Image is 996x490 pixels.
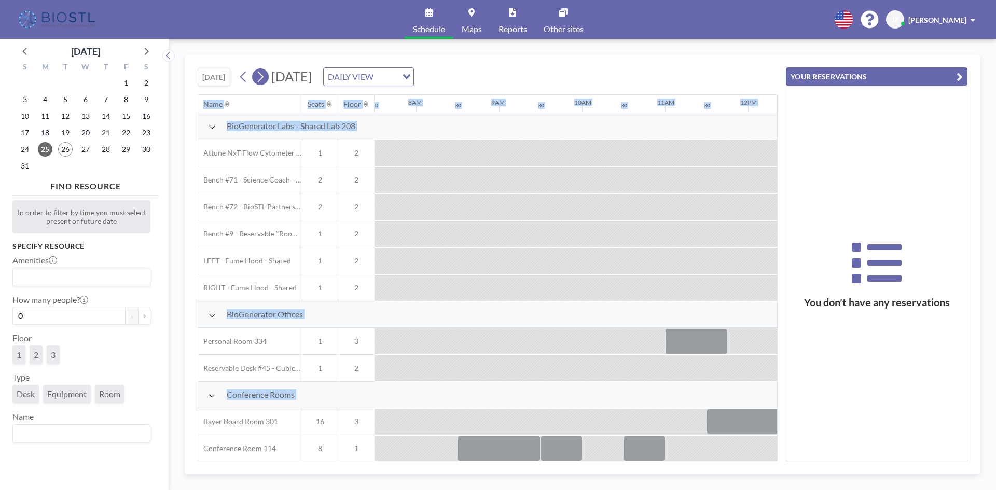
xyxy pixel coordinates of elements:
span: 2 [338,256,375,265]
span: 2 [302,175,338,185]
button: + [138,307,150,325]
h3: You don’t have any reservations [786,296,967,309]
div: Search for option [13,268,150,286]
label: Floor [12,333,32,343]
label: Type [12,372,30,383]
span: 2 [338,283,375,292]
button: YOUR RESERVATIONS [786,67,967,86]
span: 2 [34,349,38,360]
span: Bayer Board Room 301 [198,417,278,426]
span: 1 [302,337,338,346]
span: Attune NxT Flow Cytometer - Bench #25 [198,148,302,158]
span: 1 [302,148,338,158]
div: 11AM [657,99,674,106]
div: Name [203,100,223,109]
span: Tuesday, August 12, 2025 [58,109,73,123]
span: Saturday, August 16, 2025 [139,109,154,123]
span: Conference Rooms [227,389,295,400]
label: How many people? [12,295,88,305]
div: 30 [372,102,378,109]
div: W [76,61,96,75]
button: [DATE] [198,68,230,86]
span: BioGenerator Labs - Shared Lab 208 [227,121,355,131]
span: Tuesday, August 19, 2025 [58,125,73,140]
div: 8AM [408,99,422,106]
span: Friday, August 22, 2025 [119,125,133,140]
span: Sunday, August 17, 2025 [18,125,32,140]
h4: FIND RESOURCE [12,177,159,191]
h3: Specify resource [12,242,150,251]
span: Sunday, August 3, 2025 [18,92,32,107]
span: 3 [338,337,375,346]
span: Monday, August 18, 2025 [38,125,52,140]
span: Monday, August 11, 2025 [38,109,52,123]
div: [DATE] [71,44,100,59]
div: 10AM [574,99,591,106]
button: - [126,307,138,325]
span: Thursday, August 21, 2025 [99,125,113,140]
div: F [116,61,136,75]
span: Thursday, August 7, 2025 [99,92,113,107]
span: 2 [302,202,338,212]
div: 30 [704,102,710,109]
span: JZ [891,15,899,24]
span: Friday, August 8, 2025 [119,92,133,107]
span: Wednesday, August 13, 2025 [78,109,93,123]
input: Search for option [14,270,144,284]
div: 30 [455,102,461,109]
span: Bench #9 - Reservable "RoomZilla" Bench [198,229,302,239]
span: 2 [338,175,375,185]
div: M [35,61,56,75]
span: BioGenerator Offices [227,309,303,319]
span: Reservable Desk #45 - Cubicle Area (Office 206) [198,363,302,373]
span: 1 [302,283,338,292]
div: S [15,61,35,75]
span: [DATE] [271,68,312,84]
div: In order to filter by time you must select present or future date [12,200,150,233]
span: Friday, August 15, 2025 [119,109,133,123]
span: Monday, August 25, 2025 [38,142,52,157]
span: Saturday, August 23, 2025 [139,125,154,140]
div: Search for option [324,68,413,86]
span: Saturday, August 9, 2025 [139,92,154,107]
span: 3 [51,349,56,360]
span: 16 [302,417,338,426]
img: organization-logo [17,9,99,30]
div: T [56,61,76,75]
span: 1 [302,363,338,373]
span: RIGHT - Fume Hood - Shared [198,283,297,292]
span: Bench #72 - BioSTL Partnerships & Apprenticeships Bench [198,202,302,212]
span: 2 [338,202,375,212]
span: Wednesday, August 27, 2025 [78,142,93,157]
span: 2 [338,229,375,239]
span: Wednesday, August 20, 2025 [78,125,93,140]
span: Sunday, August 31, 2025 [18,159,32,173]
div: 30 [538,102,544,109]
span: Tuesday, August 5, 2025 [58,92,73,107]
div: 9AM [491,99,505,106]
span: Schedule [413,25,445,33]
span: Conference Room 114 [198,444,276,453]
label: Name [12,412,34,422]
span: Bench #71 - Science Coach - BioSTL Bench [198,175,302,185]
span: [PERSON_NAME] [908,16,966,24]
div: 30 [621,102,627,109]
span: Monday, August 4, 2025 [38,92,52,107]
span: 8 [302,444,338,453]
span: 2 [338,363,375,373]
span: Maps [462,25,482,33]
span: 3 [338,417,375,426]
label: Amenities [12,255,57,265]
span: Saturday, August 2, 2025 [139,76,154,90]
span: Personal Room 334 [198,337,267,346]
span: Friday, August 29, 2025 [119,142,133,157]
span: 1 [17,349,21,360]
div: T [95,61,116,75]
input: Search for option [14,427,144,440]
input: Search for option [377,70,396,83]
div: Seats [308,100,324,109]
span: Saturday, August 30, 2025 [139,142,154,157]
span: DAILY VIEW [326,70,376,83]
span: 1 [302,256,338,265]
span: Sunday, August 24, 2025 [18,142,32,157]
